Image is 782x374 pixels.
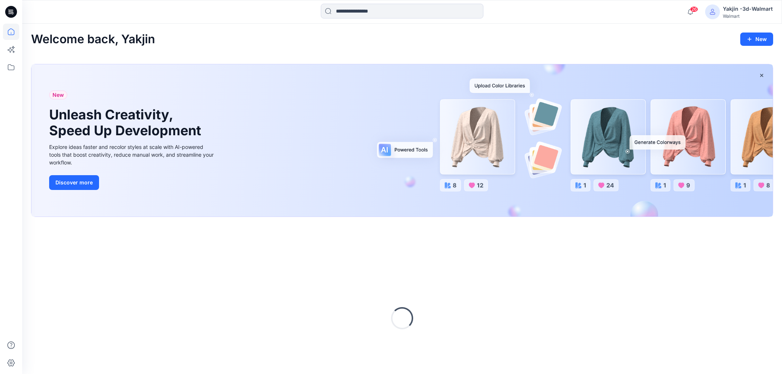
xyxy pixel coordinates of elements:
[49,175,99,190] button: Discover more
[690,6,698,12] span: 26
[740,33,773,46] button: New
[710,9,715,15] svg: avatar
[723,13,773,19] div: Walmart
[31,33,155,46] h2: Welcome back, Yakjin
[52,91,64,99] span: New
[49,175,215,190] a: Discover more
[723,4,773,13] div: Yakjin -3d-Walmart
[49,107,204,139] h1: Unleash Creativity, Speed Up Development
[49,143,215,166] div: Explore ideas faster and recolor styles at scale with AI-powered tools that boost creativity, red...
